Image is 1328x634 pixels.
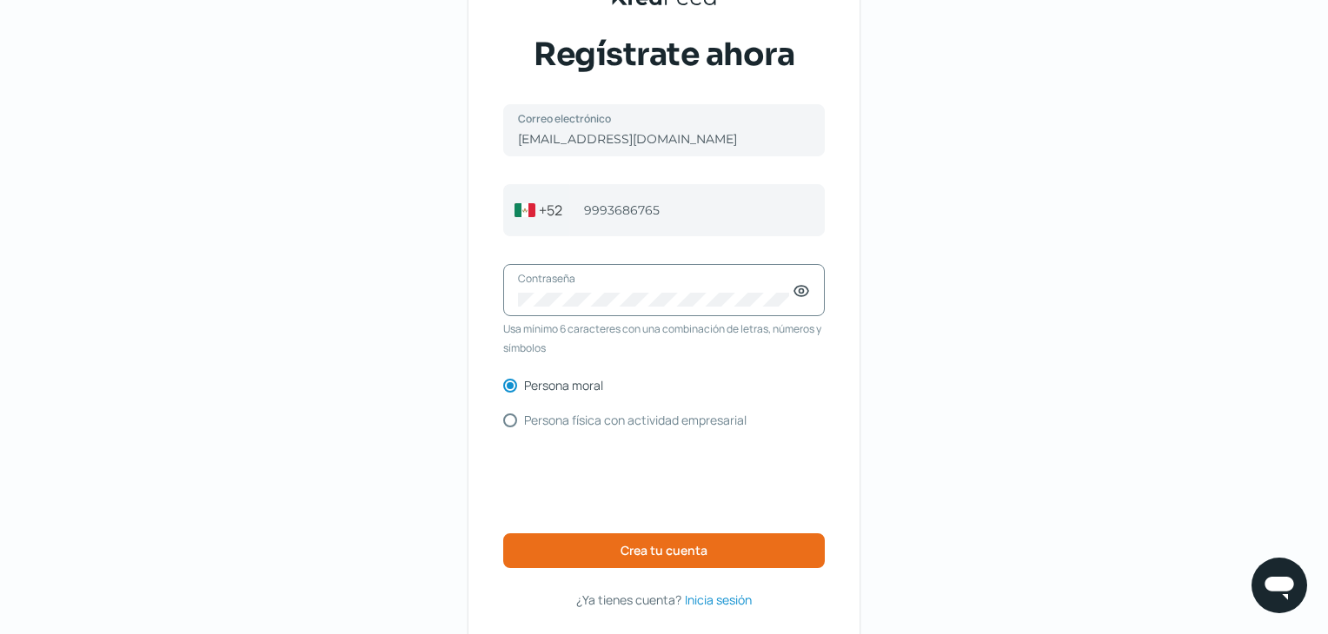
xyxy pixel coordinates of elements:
label: Contraseña [518,271,793,286]
label: Persona física con actividad empresarial [524,414,747,426]
span: Crea tu cuenta [621,545,707,557]
img: chatIcon [1262,568,1297,603]
span: ¿Ya tienes cuenta? [576,591,681,608]
iframe: reCAPTCHA [532,448,796,516]
span: Regístrate ahora [534,33,794,76]
label: Correo electrónico [518,111,793,126]
span: Usa mínimo 6 caracteres con una combinación de letras, números y símbolos [503,320,825,357]
a: Inicia sesión [685,589,752,611]
label: Persona moral [524,380,603,392]
button: Crea tu cuenta [503,533,825,568]
span: +52 [539,200,562,221]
